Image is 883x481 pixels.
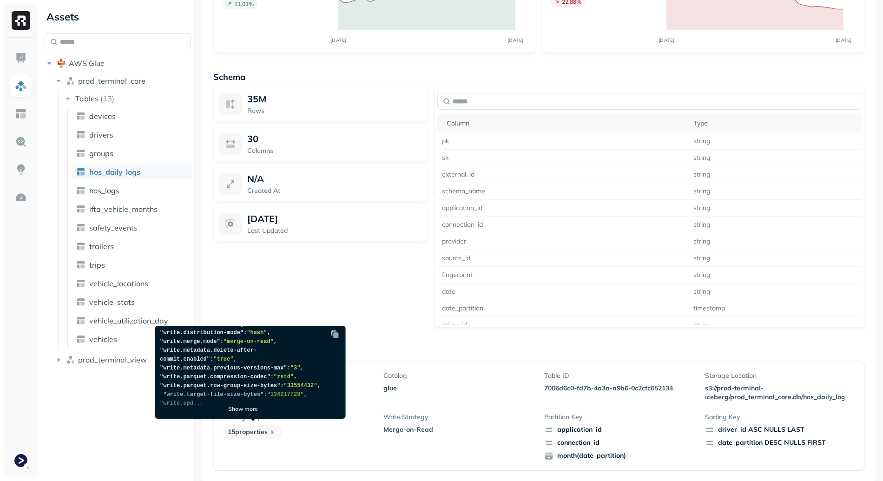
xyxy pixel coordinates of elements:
[76,223,86,232] img: table
[437,283,689,300] td: date
[89,186,119,195] span: hos_logs
[45,9,191,24] div: Assets
[213,356,233,362] span: "true"
[15,80,27,92] img: Assets
[89,279,148,288] span: vehicle_locations
[89,335,117,344] span: vehicles
[233,356,237,362] span: ,
[76,242,86,251] img: table
[689,300,861,317] td: timestamp
[507,37,524,43] tspan: [DATE]
[160,347,257,362] span: "write.metadata.delete-after-commit.enabled"
[75,94,99,103] span: Tables
[247,93,266,105] span: 35M
[294,374,297,380] span: ,
[72,165,192,179] a: hos_daily_logs
[69,59,105,68] span: AWS Glue
[544,371,694,380] p: Table ID
[689,200,861,217] td: string
[89,167,140,177] span: hos_daily_logs
[54,73,191,88] button: prod_terminal_core
[76,316,86,325] img: table
[72,295,192,310] a: vehicle_stats
[15,164,27,176] img: Insights
[261,404,269,413] img: chevron
[689,166,861,183] td: string
[228,405,258,412] p: Show more
[437,133,689,150] td: pk
[220,338,223,345] span: :
[76,297,86,307] img: table
[330,329,340,339] img: Copy
[66,355,75,364] img: namespace
[283,382,317,389] span: "33554432"
[447,119,684,128] div: Column
[290,365,300,371] span: "3"
[273,374,293,380] span: "zstd"
[705,413,855,422] p: Sorting Key
[437,233,689,250] td: provider
[836,37,852,43] tspan: [DATE]
[437,200,689,217] td: application_id
[383,413,533,422] p: Write Strategy
[89,223,138,232] span: safety_events
[287,365,290,371] span: :
[76,130,86,139] img: table
[72,220,192,235] a: safety_events
[247,133,258,145] p: 30
[160,329,244,336] span: "write.distribution-mode"
[544,413,694,422] p: Partition Key
[437,250,689,267] td: source_id
[72,183,192,198] a: hos_logs
[57,59,66,68] img: root
[273,338,277,345] span: ,
[54,352,191,367] button: prod_terminal_view
[270,374,273,380] span: :
[89,260,105,270] span: trips
[15,52,27,64] img: Dashboard
[76,149,86,158] img: table
[76,186,86,195] img: table
[160,382,280,389] span: "write.parquet.row-group-size-bytes"
[15,136,27,148] img: Query Explorer
[45,56,191,71] button: AWS Glue
[76,335,86,344] img: table
[76,112,86,121] img: table
[689,150,861,166] td: string
[383,384,533,393] p: glue
[15,108,27,120] img: Asset Explorer
[72,127,192,142] a: drivers
[15,191,27,204] img: Optimization
[437,183,689,200] td: schema_name
[544,451,694,461] span: month(date_partition)
[76,260,86,270] img: table
[72,257,192,272] a: trips
[223,338,273,345] span: "merge-on-read"
[72,239,192,254] a: trailers
[300,365,303,371] span: ,
[544,384,694,393] p: 7006d6c0-fd7b-4a3a-a9b6-0c2cfc652134
[89,242,114,251] span: trailers
[689,217,861,233] td: string
[544,438,694,448] span: connection_id
[544,425,694,435] span: application_id
[383,371,533,380] p: Catalog
[437,217,689,233] td: connection_id
[437,150,689,166] td: sk
[223,425,282,439] p: 15 properties
[213,72,864,82] p: Schema
[689,267,861,283] td: string
[89,112,116,121] span: devices
[247,226,422,235] p: Last Updated
[247,213,278,224] p: [DATE]
[14,454,27,467] img: Terminal
[247,106,422,115] p: Rows
[317,382,320,389] span: ,
[76,167,86,177] img: table
[705,384,844,402] p: s3://prod-terminal-iceberg/prod_terminal_core.db/hos_daily_logs
[89,316,168,325] span: vehicle_utilization_day
[72,109,192,124] a: devices
[160,374,270,380] span: "write.parquet.compression-codec"
[100,94,114,103] p: ( 13 )
[78,355,147,364] span: prod_terminal_view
